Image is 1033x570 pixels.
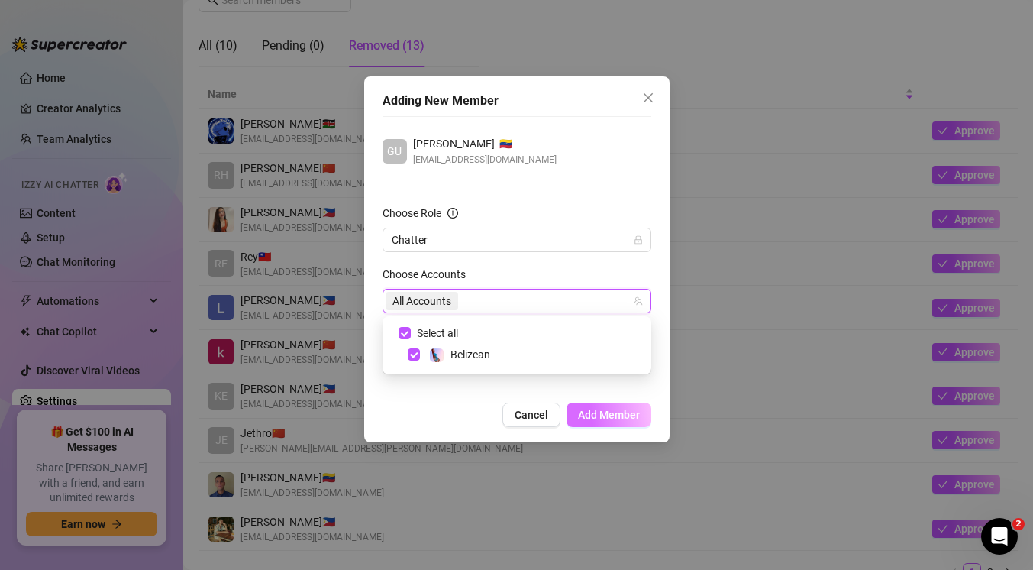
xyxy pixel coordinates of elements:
[386,292,458,310] span: All Accounts
[1012,518,1025,530] span: 2
[642,92,654,104] span: close
[383,266,476,283] label: Choose Accounts
[430,348,444,362] img: Belizean
[634,296,643,306] span: team
[383,92,651,110] div: Adding New Member
[567,403,651,427] button: Add Member
[383,205,441,222] div: Choose Role
[413,135,557,152] div: 🇻🇪
[578,409,640,421] span: Add Member
[447,208,458,219] span: info-circle
[502,403,560,427] button: Cancel
[392,293,451,309] span: All Accounts
[392,228,642,251] span: Chatter
[981,518,1018,555] iframe: Intercom live chat
[413,135,495,152] span: [PERSON_NAME]
[387,143,402,160] span: GU
[408,348,420,361] span: Select tree node
[636,92,660,104] span: Close
[413,152,557,167] span: [EMAIL_ADDRESS][DOMAIN_NAME]
[450,348,490,361] span: Belizean
[634,235,643,245] span: lock
[411,325,464,342] span: Select all
[636,86,660,110] button: Close
[515,409,548,421] span: Cancel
